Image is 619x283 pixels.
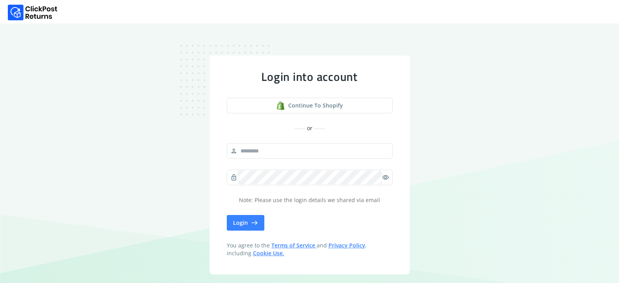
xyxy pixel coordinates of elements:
[253,249,284,257] a: Cookie Use.
[230,172,237,183] span: lock
[251,217,258,228] span: east
[227,98,393,113] a: shopify logoContinue to shopify
[328,242,365,249] a: Privacy Policy
[227,124,393,132] div: or
[227,70,393,84] div: Login into account
[288,102,343,109] span: Continue to shopify
[227,242,393,257] span: You agree to the and , including
[227,196,393,204] p: Note: Please use the login details we shared via email
[8,5,57,20] img: Logo
[230,145,237,156] span: person
[227,98,393,113] button: Continue to shopify
[271,242,317,249] a: Terms of Service
[382,172,389,183] span: visibility
[276,101,285,110] img: shopify logo
[227,215,264,231] button: Login east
